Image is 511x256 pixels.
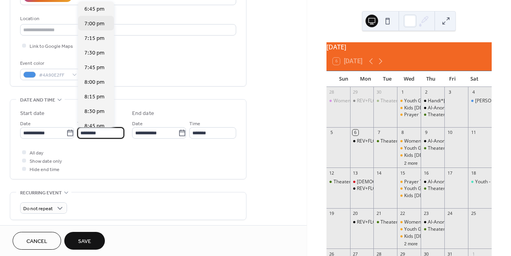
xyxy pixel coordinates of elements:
div: 23 [423,211,429,216]
div: 19 [329,211,335,216]
div: Theater Practice [380,138,417,145]
div: Theater Practice [428,145,464,152]
span: Do not repeat [23,204,53,213]
div: Wills & Estate Planning Seminar [468,98,492,104]
button: 2 more [401,159,421,166]
div: 3 [447,89,453,95]
div: Theater Practice [421,111,444,118]
div: Mon [354,71,376,87]
div: Al-Anon [421,105,444,111]
div: Youth - Corn Maze [468,179,492,185]
div: Kids [DEMOGRAPHIC_DATA] Club [404,105,477,111]
div: Sun [333,71,354,87]
div: Kids Bible Club [397,105,421,111]
span: 8:15 pm [84,93,104,101]
div: Prayer Team [404,179,433,185]
div: Al-Anon [421,179,444,185]
div: Theater Practice [421,226,444,233]
span: 7:00 pm [84,20,104,28]
div: REV+FLOW Exercise Class [357,138,413,145]
div: 1 [399,89,405,95]
div: Theater Practice [326,179,350,185]
span: 7:45 pm [84,64,104,72]
button: Save [64,232,105,250]
span: All day [30,149,43,157]
div: Theater Practice [373,138,397,145]
div: Youth Group [397,98,421,104]
div: Youth Group [404,98,432,104]
div: Location [20,15,235,23]
div: Start date [20,109,45,118]
span: Cancel [26,237,47,246]
div: Theater Practice [428,185,464,192]
div: Al-Anon [428,179,445,185]
div: REV+FLOW Exercise Class [350,185,374,192]
div: REV+FLOW Exercise Class [350,98,374,104]
div: REV+FLOW Exercise Class [350,219,374,226]
div: Wed [398,71,420,87]
div: Church Board Meeting [350,179,374,185]
div: 9 [423,130,429,136]
div: Youth Group [404,226,432,233]
div: Sat [464,71,485,87]
div: REV+FLOW Exercise Class [350,138,374,145]
div: Al-Anon [428,219,445,226]
div: 12 [329,170,335,176]
div: 21 [376,211,382,216]
span: Time [189,120,200,128]
div: 20 [352,211,358,216]
span: 8:30 pm [84,107,104,116]
div: Theater Practice [421,145,444,152]
div: 13 [352,170,358,176]
div: Prayer Team [404,111,433,118]
div: 28 [329,89,335,95]
div: Theater Practice [373,98,397,104]
div: Prayer Team [397,111,421,118]
span: Hide end time [30,166,60,174]
div: Youth Group [397,145,421,152]
div: Al-Anon [428,138,445,145]
div: Kids [DEMOGRAPHIC_DATA] Club [404,152,477,159]
div: Youth Group [397,226,421,233]
div: Prayer Team [397,179,421,185]
div: Kids Bible Club [397,192,421,199]
div: Thu [420,71,442,87]
span: Show date only [30,157,62,166]
div: Women's Bible Study [397,219,421,226]
div: Women's Luncheon & Secret Sister Reveal [334,98,426,104]
div: 15 [399,170,405,176]
div: Youth Group [404,145,432,152]
div: 18 [470,170,476,176]
div: Women's [DEMOGRAPHIC_DATA] Study [404,219,491,226]
div: Event color [20,59,79,68]
div: 7 [376,130,382,136]
div: End date [132,109,154,118]
div: Theater Practice [421,185,444,192]
div: Kids [DEMOGRAPHIC_DATA] Club [404,233,477,240]
span: Date and time [20,96,55,104]
div: Kids Bible Club [397,152,421,159]
div: Tue [376,71,398,87]
button: Cancel [13,232,61,250]
div: 25 [470,211,476,216]
span: Save [78,237,91,246]
div: Al-Anon [428,105,445,111]
span: Link to Google Maps [30,42,73,51]
div: Al-Anon [421,219,444,226]
span: Date [132,120,143,128]
div: 14 [376,170,382,176]
div: Theater Practice [380,98,417,104]
div: 29 [352,89,358,95]
div: 2 [423,89,429,95]
div: Fri [442,71,463,87]
span: Recurring event [20,189,62,197]
button: 2 more [401,240,421,247]
div: Kids [DEMOGRAPHIC_DATA] Club [404,192,477,199]
div: Theater Practice [334,179,370,185]
div: Youth Group [397,185,421,192]
div: REV+FLOW Exercise Class [357,219,413,226]
div: Women's Luncheon & Secret Sister Reveal [326,98,350,104]
div: [DATE] [326,42,492,52]
div: Women's Bible Study [397,138,421,145]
